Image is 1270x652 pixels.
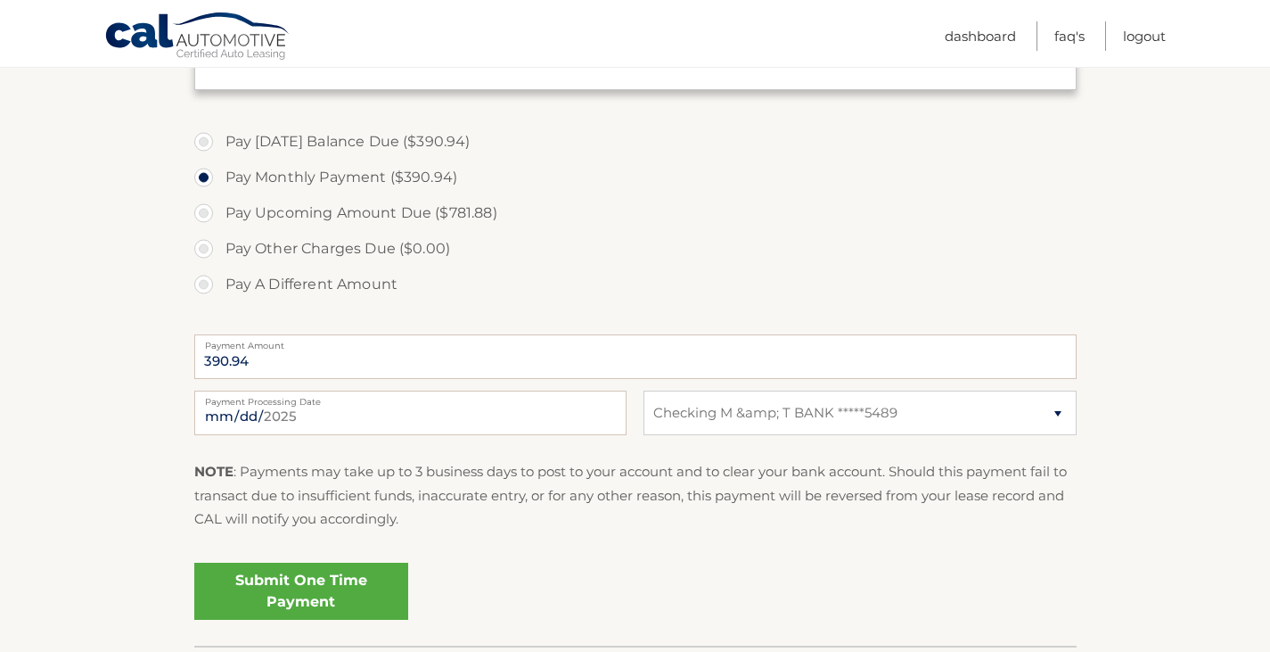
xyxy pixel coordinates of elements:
label: Pay Other Charges Due ($0.00) [194,231,1077,267]
a: Cal Automotive [104,12,291,63]
input: Payment Date [194,391,627,435]
label: Pay [DATE] Balance Due ($390.94) [194,124,1077,160]
a: FAQ's [1054,21,1085,51]
p: : Payments may take up to 3 business days to post to your account and to clear your bank account.... [194,460,1077,531]
label: Pay Monthly Payment ($390.94) [194,160,1077,195]
label: Payment Processing Date [194,391,627,405]
input: Payment Amount [194,334,1077,379]
label: Payment Amount [194,334,1077,349]
strong: NOTE [194,463,234,480]
a: Submit One Time Payment [194,563,408,620]
label: Pay Upcoming Amount Due ($781.88) [194,195,1077,231]
label: Pay A Different Amount [194,267,1077,302]
a: Dashboard [945,21,1016,51]
a: Logout [1123,21,1166,51]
